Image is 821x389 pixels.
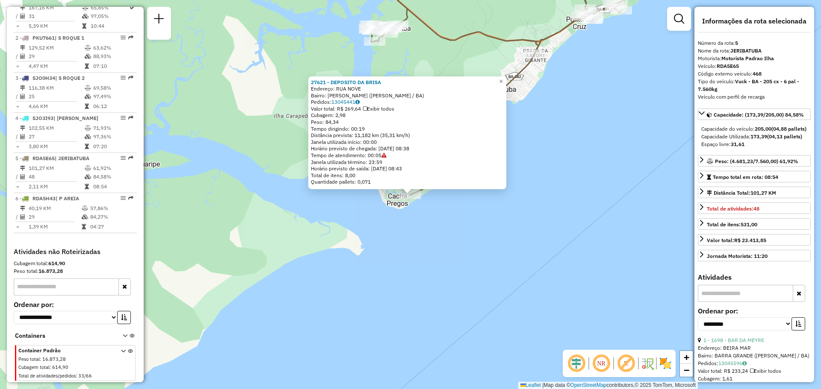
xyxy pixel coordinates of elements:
span: Container Padrão [18,347,111,354]
strong: Vuck - BA - 205 cx - 6 pal - 7.560kg [698,78,799,92]
strong: 48 [753,205,759,212]
td: 40,19 KM [28,204,81,213]
i: % de utilização do peso [85,45,91,50]
i: Total de Atividades [20,54,25,59]
div: Valor total: [707,237,766,244]
i: % de utilização do peso [82,5,89,10]
em: Rota exportada [128,35,133,40]
img: Fluxo de ruas [641,357,654,370]
strong: 173,39 [750,133,767,140]
td: / [15,213,20,221]
strong: 614,90 [48,260,65,266]
div: Tipo do veículo: [698,78,811,93]
div: Peso: 84,34 [311,119,504,126]
span: 6 - [15,195,79,202]
i: % de utilização da cubagem [85,174,91,179]
em: Opções [121,196,126,201]
i: Observações [742,361,747,366]
span: 2 - [15,35,84,41]
i: Distância Total [20,166,25,171]
td: 129,52 KM [28,44,84,52]
button: Ordem crescente [791,317,805,331]
div: Veículo com perfil de recarga [698,93,811,101]
td: 25 [28,92,84,101]
i: Tempo total em rota [82,224,86,229]
div: Cubagem: 1,61 [698,375,811,383]
div: Motorista: [698,55,811,62]
td: 101,27 KM [28,164,84,173]
strong: (04,13 pallets) [767,133,802,140]
span: × [499,78,503,85]
td: 2,11 KM [28,182,84,191]
label: Ordenar por: [14,299,137,310]
div: Espaço livre: [701,140,807,148]
td: 07:10 [93,62,133,70]
a: Capacidade: (173,39/205,00) 84,58% [698,108,811,120]
td: 3,80 KM [28,142,84,151]
a: 1 - 1698 - BAR DA MEYRE [703,337,764,343]
strong: JERIBATUBA [730,47,762,54]
span: Exibir todos [750,368,781,374]
strong: R$ 23.413,85 [734,237,766,243]
i: Tempo total em rota [82,23,86,29]
h4: Atividades não Roteirizadas [14,248,137,256]
td: 97,49% [93,92,133,101]
span: Cubagem total [18,364,50,370]
strong: Motorista Padrao Ilha [721,55,774,61]
i: Total de Atividades [20,94,25,99]
em: Opções [121,75,126,80]
span: | JERIBATUBA [55,155,89,161]
div: Valor total: R$ 269,64 [311,105,504,112]
a: Valor total:R$ 23.413,85 [698,234,811,246]
td: = [15,62,20,70]
span: Peso total [18,356,40,362]
div: Horário previsto de chegada: [DATE] 08:38 [311,145,504,152]
td: 08:54 [93,182,133,191]
a: Total de atividades:48 [698,202,811,214]
i: % de utilização da cubagem [85,54,91,59]
td: 167,16 KM [28,3,82,12]
i: Distância Total [20,85,25,91]
td: 29 [28,52,84,61]
td: 71,93% [93,124,133,132]
h4: Informações da rota selecionada [698,17,811,25]
span: 4 - [15,115,98,121]
strong: 16.873,28 [38,268,63,274]
span: PKU7661 [32,35,55,41]
i: Tempo total em rota [85,184,89,189]
td: 27 [28,132,84,141]
a: Close popup [496,76,506,87]
td: / [15,52,20,61]
i: Observações [355,99,360,105]
div: Horário previsto de saída: [DATE] 08:43 [311,165,504,172]
i: % de utilização do peso [82,206,88,211]
td: = [15,222,20,231]
span: 5 - [15,155,89,161]
span: Ocultar NR [591,353,611,374]
span: Containers [15,331,112,340]
div: Total de itens: 8,00 [311,172,504,179]
a: Tempo total em rota: 08:54 [698,171,811,182]
i: Distância Total [20,5,25,10]
div: Pedidos: [698,360,811,367]
i: Total de Atividades [20,214,25,219]
em: Rota exportada [128,75,133,80]
div: Janela utilizada início: 00:00 [311,139,504,146]
td: 116,38 KM [28,84,84,92]
div: Peso total: [14,267,137,275]
div: Cubagem total: [14,260,137,267]
a: Leaflet [520,382,541,388]
strong: 31,61 [731,141,744,147]
td: 63,62% [93,44,133,52]
td: / [15,92,20,101]
div: Distância prevista: 11,182 km (35,31 km/h) [311,132,504,139]
span: : [50,364,51,370]
td: 88,93% [93,52,133,61]
a: OpenStreetMap [570,382,607,388]
td: 48 [28,173,84,181]
span: | P AREIA [56,195,79,202]
a: Distância Total:101,27 KM [698,187,811,198]
div: Capacidade do veículo: [701,125,807,133]
a: 27621 - DEPOSITO DA BRISA [311,79,381,85]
